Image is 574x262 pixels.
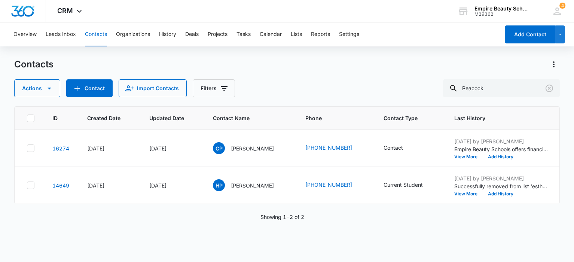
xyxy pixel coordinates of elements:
span: Updated Date [149,114,184,122]
div: Contact Name - Hailey Peacock - Select to Edit Field [213,179,287,191]
span: HP [213,179,225,191]
button: Add Contact [505,25,555,43]
button: Contacts [85,22,107,46]
span: Contact Type [384,114,425,122]
button: View More [454,192,483,196]
span: ID [52,114,58,122]
a: [PHONE_NUMBER] [305,144,352,152]
div: [DATE] [87,182,131,189]
button: History [159,22,176,46]
button: Add Contact [66,79,113,97]
button: Filters [193,79,235,97]
div: Contact Type - Current Student - Select to Edit Field [384,181,436,190]
div: Contact Type - Contact - Select to Edit Field [384,144,416,153]
button: Reports [311,22,330,46]
div: Phone - 16035437300 - Select to Edit Field [305,144,366,153]
div: Current Student [384,181,423,189]
button: Add History [483,192,519,196]
div: account name [474,6,529,12]
span: Last History [454,114,537,122]
button: Tasks [236,22,251,46]
a: Navigate to contact details page for Crystal Peacock [52,145,69,152]
button: Add History [483,155,519,159]
button: Leads Inbox [46,22,76,46]
h1: Contacts [14,59,54,70]
div: account id [474,12,529,17]
a: [PHONE_NUMBER] [305,181,352,189]
div: notifications count [559,3,565,9]
button: Actions [14,79,60,97]
div: Phone - (603) 393-1650 - Select to Edit Field [305,181,366,190]
span: CP [213,142,225,154]
div: [DATE] [149,144,195,152]
span: 4 [559,3,565,9]
button: Clear [543,82,555,94]
button: Lists [291,22,302,46]
span: Created Date [87,114,120,122]
p: Empire Beauty Schools offers financial assistance opportunities, flexible scheduling for most pro... [454,145,548,153]
button: View More [454,155,483,159]
span: Phone [305,114,355,122]
div: Contact [384,144,403,152]
div: Contact Name - Crystal Peacock - Select to Edit Field [213,142,287,154]
p: Showing 1-2 of 2 [260,213,304,221]
span: CRM [57,7,73,15]
button: Calendar [260,22,282,46]
div: [DATE] [87,144,131,152]
span: Contact Name [213,114,277,122]
a: Navigate to contact details page for Hailey Peacock [52,182,69,189]
button: Deals [185,22,199,46]
button: Projects [208,22,228,46]
p: Successfully removed from list 'esthetics hooksett'. [454,182,548,190]
button: Actions [548,58,560,70]
button: Organizations [116,22,150,46]
p: [DATE] by [PERSON_NAME] [454,137,548,145]
button: Overview [13,22,37,46]
p: [DATE] by [PERSON_NAME] [454,174,548,182]
p: [PERSON_NAME] [231,182,274,189]
p: [PERSON_NAME] [231,144,274,152]
div: [DATE] [149,182,195,189]
button: Import Contacts [119,79,187,97]
input: Search Contacts [443,79,560,97]
button: Settings [339,22,359,46]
